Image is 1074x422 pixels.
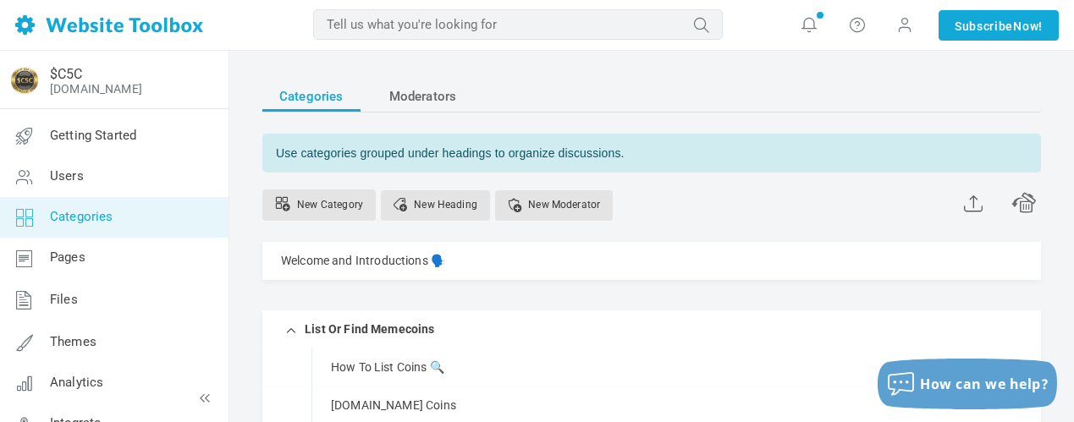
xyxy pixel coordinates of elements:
a: Assigning a user as a moderator for a category gives them permission to help oversee the content [495,190,613,221]
span: Pages [50,249,85,265]
a: [DOMAIN_NAME] [50,82,142,96]
a: SubscribeNow! [939,10,1059,41]
a: New Heading [381,190,490,221]
a: Welcome and Introductions 🗣️ [281,250,445,271]
input: Tell us what you're looking for [313,9,723,40]
span: Now! [1013,17,1043,36]
span: Categories [279,81,344,112]
a: Categories [262,81,361,112]
span: Files [50,292,78,307]
div: Use categories grouped under headings to organize discussions. [262,134,1041,173]
a: How To List Coins 🔍 [331,357,444,378]
span: Categories [50,209,113,224]
span: Users [50,168,84,184]
a: Moderators [372,81,474,112]
span: Getting Started [50,128,136,143]
span: Moderators [389,81,457,112]
a: $C5C [50,66,82,82]
span: Themes [50,334,96,349]
button: How can we help? [878,359,1057,409]
img: cropcircle.png [11,67,38,94]
a: [DOMAIN_NAME] Coins [331,395,456,416]
a: List Or Find Memecoins [305,319,434,340]
a: Use multiple categories to organize discussions [262,189,376,221]
span: How can we help? [920,375,1049,393]
span: Analytics [50,375,103,390]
